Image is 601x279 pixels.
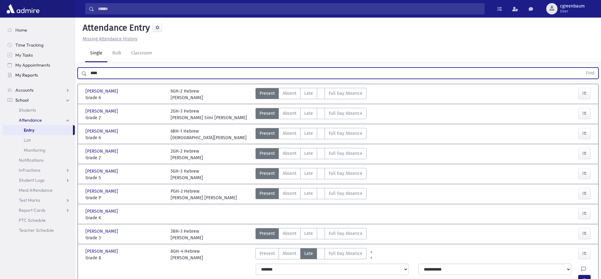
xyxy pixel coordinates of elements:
span: Notifications [19,157,44,163]
a: PTC Schedule [3,215,75,225]
span: Meal Attendance [19,187,53,193]
div: 5GH-3 Hebrew [PERSON_NAME] [171,168,203,181]
span: [PERSON_NAME] [85,108,119,114]
span: Late [304,110,313,117]
span: [PERSON_NAME] [85,128,119,134]
span: [PERSON_NAME] [85,148,119,155]
span: Grade 6 [85,94,164,101]
span: Test Marks [19,197,40,203]
span: Absent [283,250,296,257]
a: Infractions [3,165,75,175]
span: Absent [283,130,296,137]
a: Accounts [3,85,75,95]
div: AttTypes [255,128,367,141]
span: [PERSON_NAME] [85,208,119,215]
span: Late [304,230,313,237]
span: Full Day Absence [329,150,362,157]
span: Present [259,110,275,117]
div: AttTypes [255,228,367,241]
span: Monitoring [24,147,45,153]
span: List [24,137,31,143]
span: Report Cards [19,207,45,213]
a: Student Logs [3,175,75,185]
a: List [3,135,75,145]
div: 6BH-1 Hebrew [DEMOGRAPHIC_DATA][PERSON_NAME] [171,128,247,141]
div: AttTypes [255,148,367,161]
a: Time Tracking [3,40,75,50]
div: AttTypes [255,108,367,121]
span: Attendance [19,117,42,123]
div: AttTypes [255,188,367,201]
a: Bulk [107,45,126,62]
span: Accounts [15,87,33,93]
div: 3BH-3 Hebrew [PERSON_NAME] [171,228,203,241]
span: Full Day Absence [329,230,362,237]
span: My Appointments [15,62,50,68]
a: My Tasks [3,50,75,60]
a: Home [3,25,75,35]
u: Missing Attendance History [83,36,137,42]
span: [PERSON_NAME] [85,188,119,195]
a: Students [3,105,75,115]
div: AttTypes [255,168,367,181]
div: 8GH-4 Hebrew [PERSON_NAME] [171,248,203,261]
img: AdmirePro [5,3,41,15]
div: 2GH-3 Hebrew [PERSON_NAME] Simi [PERSON_NAME] [171,108,247,121]
span: Full Day Absence [329,110,362,117]
a: Report Cards [3,205,75,215]
span: Full Day Absence [329,130,362,137]
span: Late [304,170,313,177]
span: Time Tracking [15,42,44,48]
span: Grade 2 [85,155,164,161]
span: [PERSON_NAME] [85,88,119,94]
span: Full Day Absence [329,90,362,97]
span: Present [259,190,275,197]
div: PGH-2 Hebrew [PERSON_NAME] [PERSON_NAME] [171,188,237,201]
span: Grade 5 [85,175,164,181]
span: Student Logs [19,177,44,183]
span: Late [304,90,313,97]
a: School [3,95,75,105]
span: Full Day Absence [329,170,362,177]
span: Late [304,150,313,157]
span: Absent [283,90,296,97]
span: Teacher Schedule [19,227,54,233]
span: [PERSON_NAME] [85,228,119,235]
a: My Reports [3,70,75,80]
span: Home [15,27,27,33]
a: Missing Attendance History [80,36,137,42]
span: [PERSON_NAME] [85,248,119,255]
span: Late [304,250,313,257]
span: Entry [24,127,34,133]
span: Present [259,170,275,177]
span: Absent [283,230,296,237]
span: User [560,9,585,14]
span: Present [259,230,275,237]
span: PTC Schedule [19,217,46,223]
span: Infractions [19,167,40,173]
span: Grade 6 [85,134,164,141]
span: Full Day Absence [329,250,362,257]
a: Attendance [3,115,75,125]
span: School [15,97,28,103]
a: Notifications [3,155,75,165]
span: Grade P [85,195,164,201]
a: Test Marks [3,195,75,205]
span: [PERSON_NAME] [85,168,119,175]
span: Grade K [85,215,164,221]
span: Absent [283,110,296,117]
a: My Appointments [3,60,75,70]
div: 2GH-2 Hebrew [PERSON_NAME] [171,148,203,161]
a: Single [85,45,107,62]
div: AttTypes [255,88,367,101]
button: Find [582,68,598,79]
a: Entry [3,125,73,135]
div: AttTypes [255,248,367,261]
span: Full Day Absence [329,190,362,197]
h5: Attendance Entry [80,23,150,33]
span: Absent [283,190,296,197]
span: Present [259,130,275,137]
a: Monitoring [3,145,75,155]
span: Late [304,130,313,137]
a: Meal Attendance [3,185,75,195]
